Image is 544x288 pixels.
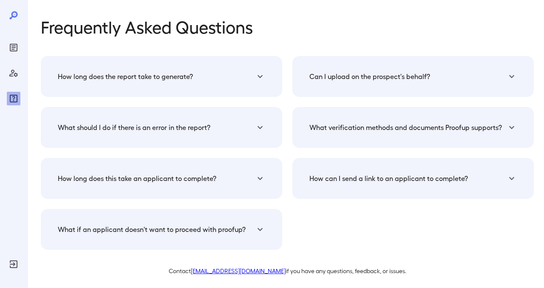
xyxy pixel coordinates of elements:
p: Frequently Asked Questions [41,17,534,36]
div: How long does this take an applicant to complete? [51,168,272,189]
div: What verification methods and documents Proofup supports? [303,117,524,138]
div: What if an applicant doesn't want to proceed with proofup? [51,219,272,240]
div: Reports [7,41,20,54]
h5: What should I do if there is an error in the report? [58,122,210,133]
h5: What verification methods and documents Proofup supports? [309,122,502,133]
h5: How long does the report take to generate? [58,71,193,82]
p: Contact if you have any questions, feedback, or issues. [41,267,534,275]
h5: How can I send a link to an applicant to complete? [309,173,468,184]
a: [EMAIL_ADDRESS][DOMAIN_NAME] [191,267,286,274]
h5: What if an applicant doesn't want to proceed with proofup? [58,224,246,234]
div: What should I do if there is an error in the report? [51,117,272,138]
div: How long does the report take to generate? [51,66,272,87]
h5: Can I upload on the prospect's behalf? [309,71,430,82]
div: How can I send a link to an applicant to complete? [303,168,524,189]
div: FAQ [7,92,20,105]
h5: How long does this take an applicant to complete? [58,173,216,184]
div: Can I upload on the prospect's behalf? [303,66,524,87]
div: Log Out [7,257,20,271]
div: Manage Users [7,66,20,80]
